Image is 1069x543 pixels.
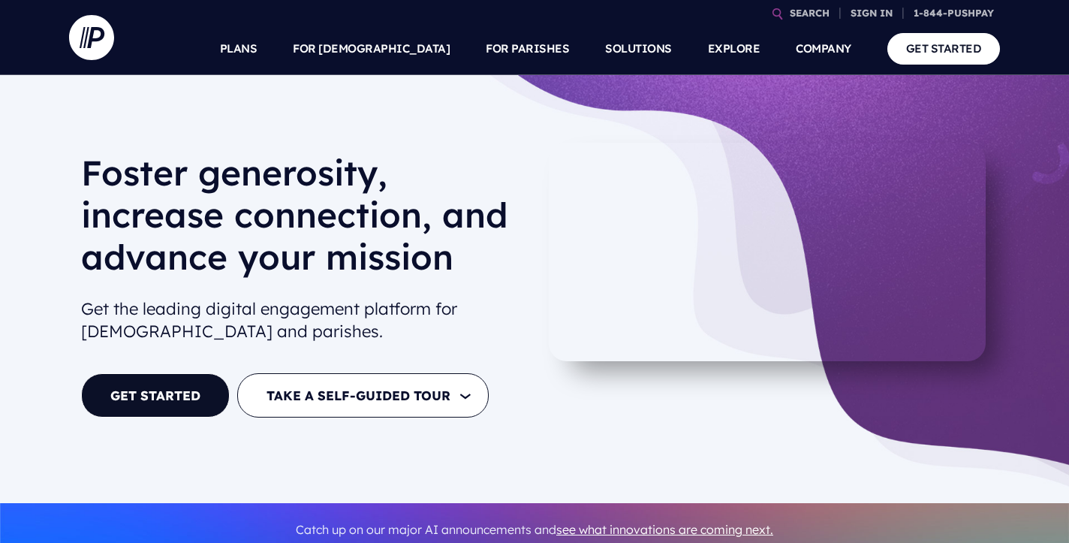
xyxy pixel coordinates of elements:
[605,23,672,75] a: SOLUTIONS
[887,33,1001,64] a: GET STARTED
[708,23,760,75] a: EXPLORE
[237,373,489,418] button: TAKE A SELF-GUIDED TOUR
[293,23,450,75] a: FOR [DEMOGRAPHIC_DATA]
[81,152,522,290] h1: Foster generosity, increase connection, and advance your mission
[220,23,257,75] a: PLANS
[486,23,569,75] a: FOR PARISHES
[556,522,773,537] a: see what innovations are coming next.
[81,373,230,418] a: GET STARTED
[81,291,522,350] h2: Get the leading digital engagement platform for [DEMOGRAPHIC_DATA] and parishes.
[796,23,851,75] a: COMPANY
